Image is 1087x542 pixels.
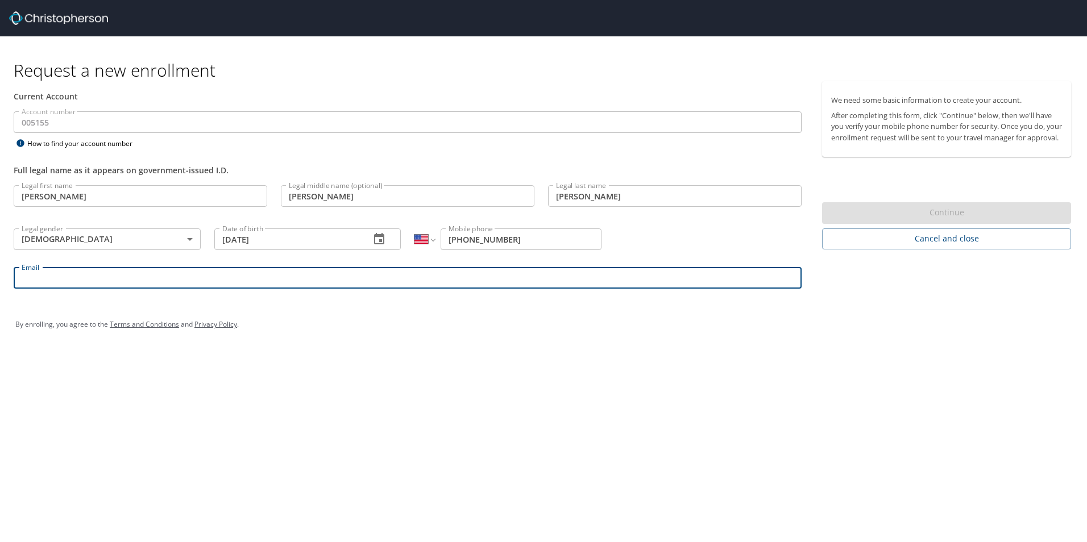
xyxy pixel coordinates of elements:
div: How to find your account number [14,136,156,151]
button: Cancel and close [822,228,1071,249]
div: [DEMOGRAPHIC_DATA] [14,228,201,250]
p: After completing this form, click "Continue" below, then we'll have you verify your mobile phone ... [831,110,1062,143]
img: cbt logo [9,11,108,25]
h1: Request a new enrollment [14,59,1080,81]
p: We need some basic information to create your account. [831,95,1062,106]
input: Enter phone number [441,228,601,250]
a: Privacy Policy [194,319,237,329]
div: Full legal name as it appears on government-issued I.D. [14,164,802,176]
div: Current Account [14,90,802,102]
span: Cancel and close [831,232,1062,246]
a: Terms and Conditions [110,319,179,329]
div: By enrolling, you agree to the and . [15,310,1072,339]
input: MM/DD/YYYY [214,228,362,250]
